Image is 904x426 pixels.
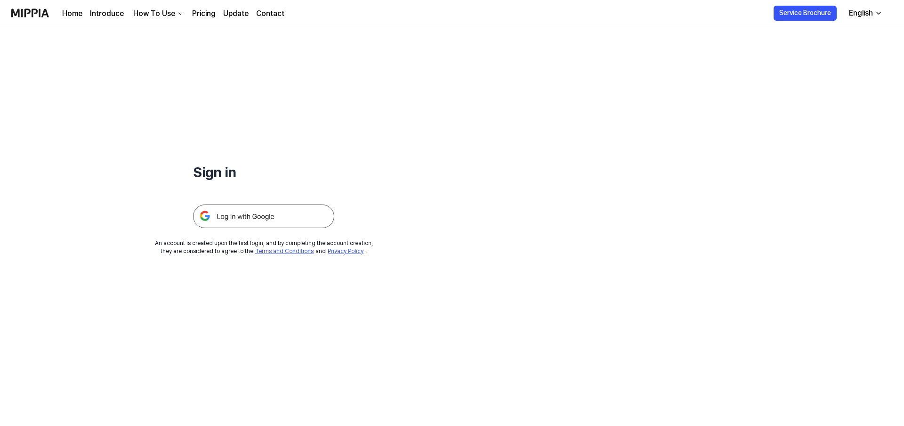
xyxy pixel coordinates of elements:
button: English [841,4,888,23]
button: How To Use [131,8,185,19]
a: Privacy Policy [328,248,363,254]
div: An account is created upon the first login, and by completing the account creation, they are cons... [155,239,373,255]
a: Terms and Conditions [255,248,314,254]
a: Update [223,8,249,19]
a: Introduce [90,8,124,19]
button: Service Brochure [774,6,837,21]
a: Pricing [192,8,216,19]
a: Contact [256,8,284,19]
div: How To Use [131,8,177,19]
a: Home [62,8,82,19]
div: English [847,8,875,19]
h1: Sign in [193,162,334,182]
img: 구글 로그인 버튼 [193,205,334,228]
